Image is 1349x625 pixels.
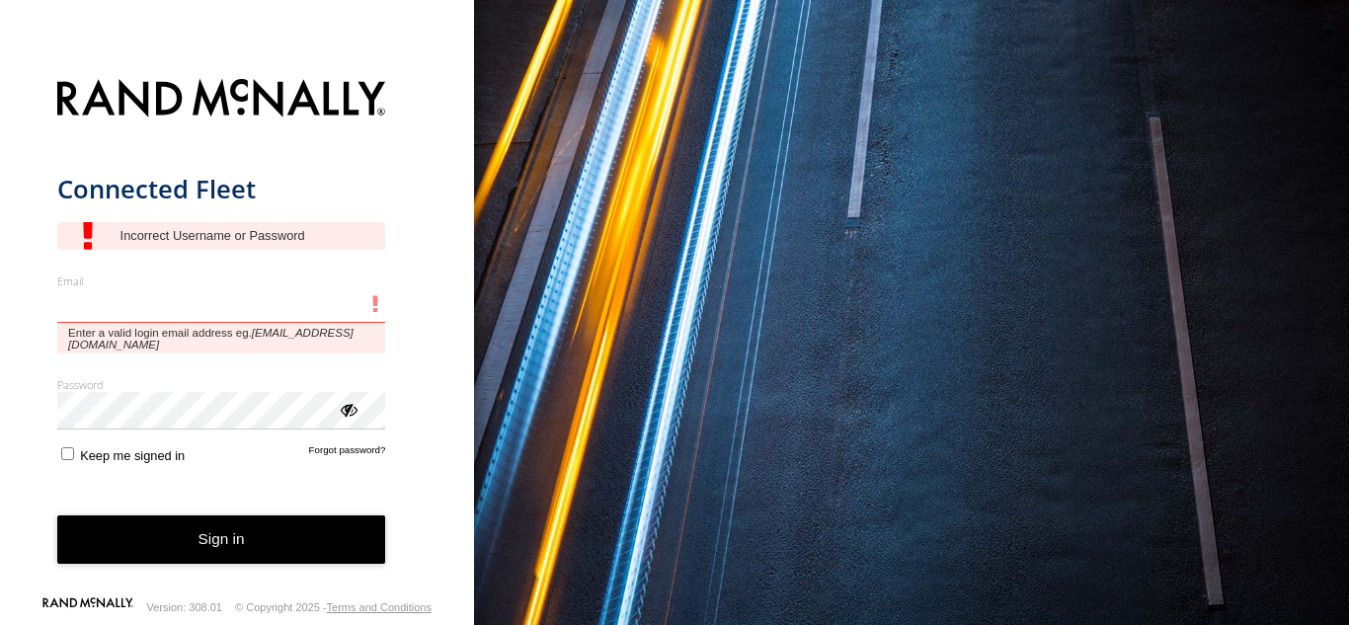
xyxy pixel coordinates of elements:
img: Rand McNally [57,75,386,125]
form: main [57,67,418,595]
div: Version: 308.01 [147,601,222,613]
input: Keep me signed in [61,447,74,460]
a: Forgot password? [309,444,386,463]
a: Visit our Website [42,597,133,617]
button: Sign in [57,515,386,564]
label: Email [57,273,386,288]
span: Keep me signed in [80,448,185,463]
span: Enter a valid login email address eg. [57,323,386,353]
label: Password [57,377,386,392]
div: © Copyright 2025 - [235,601,432,613]
a: Terms and Conditions [327,601,432,613]
em: [EMAIL_ADDRESS][DOMAIN_NAME] [68,327,354,351]
h1: Connected Fleet [57,173,386,205]
div: ViewPassword [338,399,357,419]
